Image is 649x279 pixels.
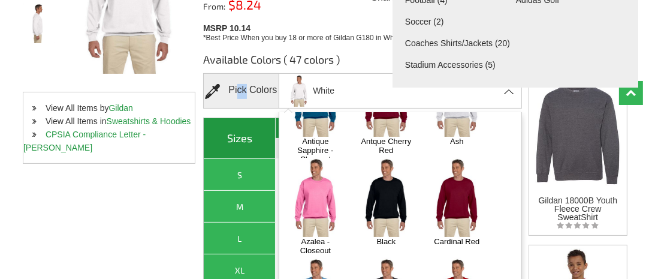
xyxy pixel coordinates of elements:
a: Soccer (2) [405,17,511,26]
td: $8.24 [276,191,348,223]
a: Antique Sapphire - Closeout [290,137,341,164]
th: 1-6 [276,139,348,159]
div: MSRP 10.14 [203,20,523,43]
a: Top [619,81,643,105]
a: Gildan 18000B Youth Fleece Crew SweatShirt [533,74,623,221]
a: Sweatshirts & Hoodies [107,116,191,126]
img: Gildan G180 Men's Heavy Blend 50/50 Fleece Crew [23,4,55,43]
h3: Available Colors ( 47 colors ) [203,52,520,73]
td: $8.24 [276,223,348,254]
th: Sizes [204,118,276,159]
img: White [286,75,312,107]
span: *Best Price When you buy 18 or more of Gildan G180 in White [203,34,402,42]
div: L [207,231,272,246]
div: XL [207,263,272,278]
div: Pick Colors [203,73,279,109]
a: Cardinal Red [431,237,482,246]
div: S [207,167,272,182]
div: M [207,199,272,214]
span: White [313,80,334,101]
a: Azalea - Closeout [290,237,341,255]
span: Gildan 18000B Youth Fleece Crew SweatShirt [539,196,618,222]
a: Stadium Accessories (5) [405,60,511,70]
a: Coaches Shirts/Jackets (20) [405,38,511,48]
img: Black [355,158,418,236]
a: CPSIA Compliance Letter - [PERSON_NAME] [23,130,146,152]
a: Antque Cherry Red [361,137,412,155]
a: Black [361,237,412,246]
th: Quantity/Volume [276,118,519,139]
img: Gildan 18000B Youth Fleece Crew SweatShirt [533,74,623,190]
td: $8.24 [276,159,348,191]
li: View All Items by [23,101,195,115]
img: Cardinal Red [425,158,488,236]
a: Gildan [108,103,132,113]
img: Azalea [284,158,347,236]
img: listing_empty_star.svg [557,221,599,229]
a: Ash [431,137,482,146]
li: View All Items in [23,115,195,128]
